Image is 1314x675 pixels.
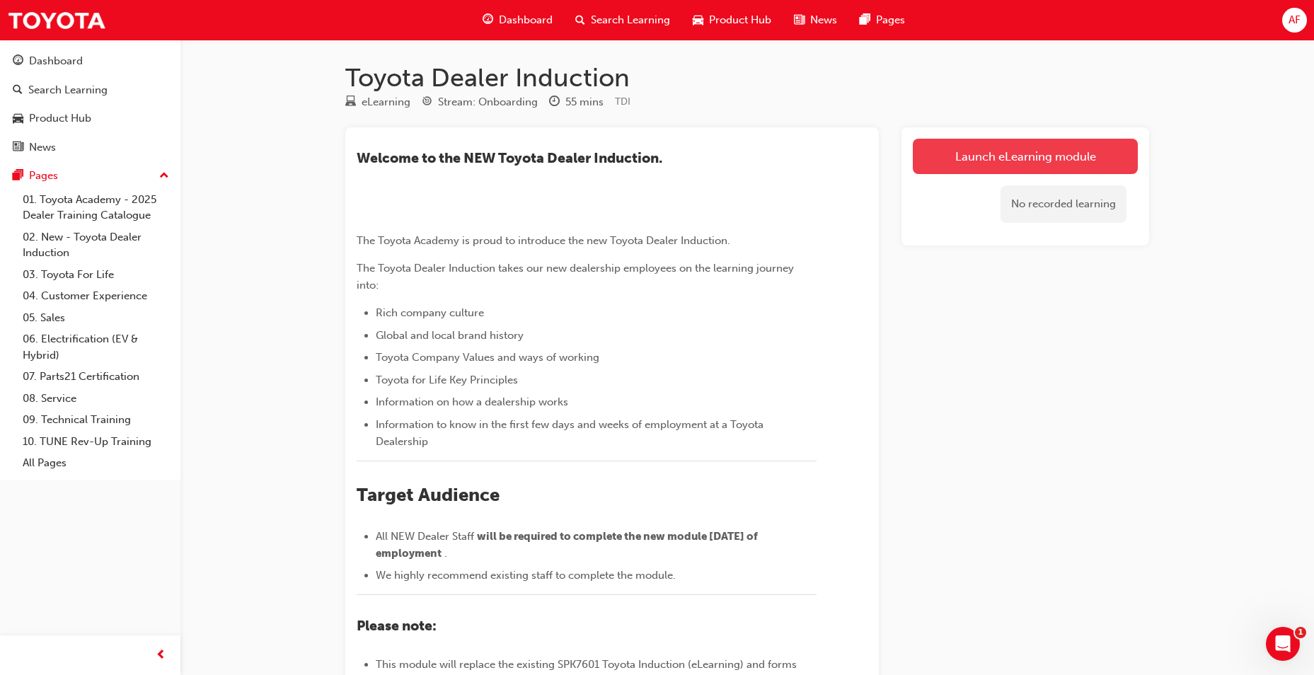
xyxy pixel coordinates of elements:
span: Rich company culture [376,306,484,319]
button: Pages [6,163,175,189]
div: News [29,139,56,156]
a: 10. TUNE Rev-Up Training [17,431,175,453]
span: guage-icon [483,11,493,29]
span: Dashboard [499,12,553,28]
span: The Toyota Academy is proud to introduce the new Toyota Dealer Induction. [357,234,730,247]
span: Search Learning [591,12,670,28]
a: search-iconSearch Learning [564,6,681,35]
div: Stream: Onboarding [438,94,538,110]
a: pages-iconPages [848,6,916,35]
a: 08. Service [17,388,175,410]
span: pages-icon [13,170,23,183]
a: Dashboard [6,48,175,74]
span: car-icon [13,112,23,125]
div: Pages [29,168,58,184]
button: DashboardSearch LearningProduct HubNews [6,45,175,163]
span: learningResourceType_ELEARNING-icon [345,96,356,109]
a: guage-iconDashboard [471,6,564,35]
span: News [810,12,837,28]
h1: Toyota Dealer Induction [345,62,1149,93]
span: ​Welcome to the NEW Toyota Dealer Induction. [357,150,662,166]
span: All NEW Dealer Staff [376,530,474,543]
a: 05. Sales [17,307,175,329]
span: news-icon [794,11,805,29]
span: Toyota for Life Key Principles [376,374,518,386]
div: 55 mins [565,94,604,110]
span: up-icon [159,167,169,185]
a: 07. Parts21 Certification [17,366,175,388]
a: news-iconNews [783,6,848,35]
a: 02. New - Toyota Dealer Induction [17,226,175,264]
span: Global and local brand history [376,329,524,342]
span: . [444,547,447,560]
span: pages-icon [860,11,870,29]
span: will be required to complete the new module [DATE] of employment [376,530,760,560]
div: Product Hub [29,110,91,127]
span: Information to know in the first few days and weeks of employment at a Toyota Dealership [376,418,766,448]
div: eLearning [362,94,410,110]
span: target-icon [422,96,432,109]
span: The Toyota Dealer Induction takes our new dealership employees on the learning journey into: [357,262,797,292]
span: Product Hub [709,12,771,28]
a: All Pages [17,452,175,474]
span: Target Audience [357,484,500,506]
span: AF [1289,12,1301,28]
a: News [6,134,175,161]
span: car-icon [693,11,703,29]
span: search-icon [575,11,585,29]
a: Launch eLearning module [913,139,1138,174]
span: Learning resource code [615,96,630,108]
span: Pages [876,12,905,28]
iframe: Intercom live chat [1266,627,1300,661]
span: We highly recommend existing staff to complete the module. [376,569,676,582]
a: 03. Toyota For Life [17,264,175,286]
img: Trak [7,4,106,36]
a: 09. Technical Training [17,409,175,431]
div: No recorded learning [1001,185,1126,223]
a: Search Learning [6,77,175,103]
a: car-iconProduct Hub [681,6,783,35]
span: clock-icon [549,96,560,109]
span: news-icon [13,142,23,154]
span: Please note: [357,618,437,634]
a: 04. Customer Experience [17,285,175,307]
a: 06. Electrification (EV & Hybrid) [17,328,175,366]
span: Information on how a dealership works [376,396,568,408]
span: 1 [1295,627,1306,638]
a: Product Hub [6,105,175,132]
span: Toyota Company Values and ways of working [376,351,599,364]
div: Type [345,93,410,111]
div: Dashboard [29,53,83,69]
span: search-icon [13,84,23,97]
a: 01. Toyota Academy - 2025 Dealer Training Catalogue [17,189,175,226]
div: Search Learning [28,82,108,98]
button: AF [1282,8,1307,33]
div: Stream [422,93,538,111]
span: guage-icon [13,55,23,68]
span: prev-icon [156,647,166,664]
div: Duration [549,93,604,111]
